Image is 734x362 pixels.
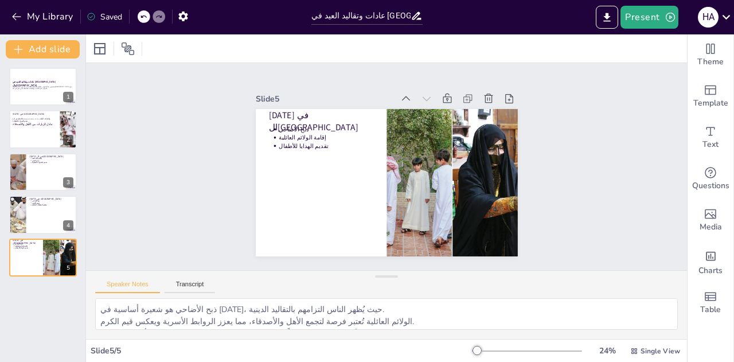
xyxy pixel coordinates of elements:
[63,220,73,231] div: 4
[63,263,73,273] div: 5
[32,162,73,164] p: تقديم الحلويات التقليدية
[420,23,460,161] div: Slide 5
[594,345,621,356] div: 24 %
[95,281,160,293] button: Speaker Notes
[688,241,733,282] div: Add charts and graphs
[688,34,733,76] div: Change the overall theme
[32,202,73,204] p: توزيع اللحوم
[63,92,73,102] div: 1
[395,40,440,147] p: [DATE] في ال[GEOGRAPHIC_DATA]
[15,247,40,249] p: تقديم الهدايا للأطفال
[63,177,73,188] div: 3
[693,97,728,110] span: Template
[165,281,216,293] button: Transcript
[32,200,73,203] p: ذبح الأضاحي
[13,85,73,89] p: يستعرض هذا العرض مظاهر الاحتفال بالعيد في كل من الإمارات وال[GEOGRAPHIC_DATA]، مع التركيز على الع...
[121,42,135,56] span: Position
[9,153,77,191] div: 3
[91,345,472,356] div: Slide 5 / 5
[698,264,723,277] span: Charts
[15,245,40,247] p: إقامة الولائم العائلية
[9,110,77,148] div: 2
[6,40,80,59] button: Add slide
[396,52,424,147] p: ذبح الأضاحي
[29,197,73,201] p: [DATE] في [GEOGRAPHIC_DATA]
[63,135,73,145] div: 2
[87,11,122,22] div: Saved
[688,76,733,117] div: Add ready made slides
[13,239,40,245] p: [DATE] في ال[GEOGRAPHIC_DATA]
[9,239,77,277] div: 5
[9,7,78,26] button: My Library
[380,56,408,150] p: تقديم الهدايا للأطفال
[700,221,722,233] span: Media
[29,155,73,158] p: [DATE] في ال[GEOGRAPHIC_DATA]
[32,157,73,159] p: إقامة صلاة العيد
[13,122,54,126] p: تبادل الزيارات بين الأهل والأصدقاء
[13,118,54,120] p: الاحتفال في ال[DEMOGRAPHIC_DATA] والساحات العامة
[620,6,678,29] button: Present
[688,282,733,324] div: Add a table
[13,112,57,115] p: [DATE] في [GEOGRAPHIC_DATA]
[697,56,724,68] span: Theme
[95,298,678,330] textarea: ذبح الأضاحي هو شعيرة أساسية في [DATE]، حيث يُظهر الناس التزامهم بالتقاليد الدينية. الولائم العائل...
[700,303,721,316] span: Table
[688,200,733,241] div: Add images, graphics, shapes or video
[9,68,77,106] div: 1
[688,158,733,200] div: Get real-time input from your audience
[13,120,54,122] p: تقديم العيديات للأطفال
[688,117,733,158] div: Add text boxes
[9,196,77,233] div: 4
[13,81,56,87] strong: عادات وتقاليد العيد في [GEOGRAPHIC_DATA] وال[GEOGRAPHIC_DATA]
[698,7,719,28] div: H A
[596,6,618,29] button: Export to PowerPoint
[388,54,416,149] p: إقامة الولائم العائلية
[641,347,680,356] span: Single View
[311,7,410,24] input: Insert title
[32,204,73,207] p: تنظيم الفعاليات الثقافية
[702,138,719,151] span: Text
[15,243,40,245] p: ذبح الأضاحي
[698,6,719,29] button: H A
[692,180,729,192] span: Questions
[91,40,109,58] div: Layout
[32,159,73,162] p: زيارة القبور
